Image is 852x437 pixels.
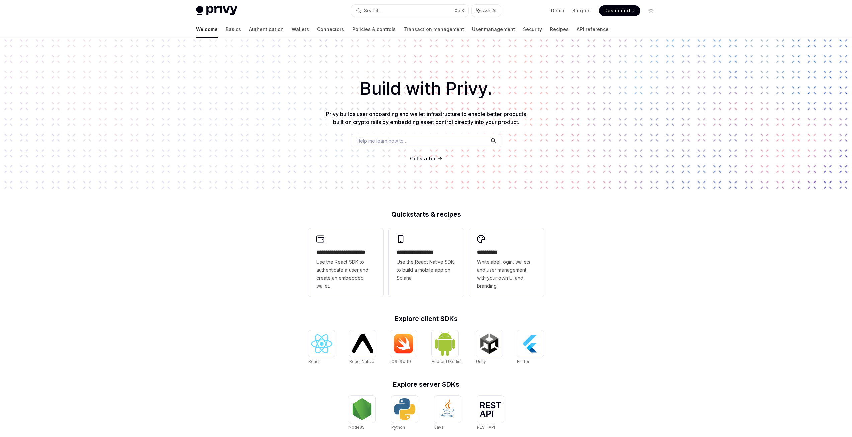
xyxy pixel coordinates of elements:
[397,258,456,282] span: Use the React Native SDK to build a mobile app on Solana.
[517,330,544,365] a: FlutterFlutter
[351,398,373,420] img: NodeJS
[472,21,515,38] a: User management
[410,156,437,161] span: Get started
[226,21,241,38] a: Basics
[517,359,529,364] span: Flutter
[476,330,503,365] a: UnityUnity
[437,398,458,420] img: Java
[389,228,464,297] a: **** **** **** ***Use the React Native SDK to build a mobile app on Solana.
[326,111,526,125] span: Privy builds user onboarding and wallet infrastructure to enable better products built on crypto ...
[523,21,542,38] a: Security
[196,6,237,15] img: light logo
[604,7,630,14] span: Dashboard
[308,315,544,322] h2: Explore client SDKs
[249,21,284,38] a: Authentication
[434,331,456,356] img: Android (Kotlin)
[599,5,640,16] a: Dashboard
[432,330,462,365] a: Android (Kotlin)Android (Kotlin)
[479,333,500,354] img: Unity
[308,359,320,364] span: React
[292,21,309,38] a: Wallets
[308,330,335,365] a: ReactReact
[308,211,544,218] h2: Quickstarts & recipes
[308,381,544,388] h2: Explore server SDKs
[434,425,444,430] span: Java
[351,5,468,17] button: Search...CtrlK
[434,396,461,431] a: JavaJava
[317,21,344,38] a: Connectors
[469,228,544,297] a: **** *****Whitelabel login, wallets, and user management with your own UI and branding.
[391,396,418,431] a: PythonPython
[472,5,501,17] button: Ask AI
[477,396,504,431] a: REST APIREST API
[404,21,464,38] a: Transaction management
[349,330,376,365] a: React NativeReact Native
[410,155,437,162] a: Get started
[390,359,411,364] span: iOS (Swift)
[357,137,407,144] span: Help me learn how to…
[352,21,396,38] a: Policies & controls
[364,7,383,15] div: Search...
[432,359,462,364] span: Android (Kotlin)
[394,398,415,420] img: Python
[577,21,609,38] a: API reference
[550,21,569,38] a: Recipes
[349,359,374,364] span: React Native
[646,5,656,16] button: Toggle dark mode
[352,334,373,353] img: React Native
[316,258,375,290] span: Use the React SDK to authenticate a user and create an embedded wallet.
[196,21,218,38] a: Welcome
[348,396,375,431] a: NodeJSNodeJS
[476,359,486,364] span: Unity
[520,333,541,354] img: Flutter
[390,330,417,365] a: iOS (Swift)iOS (Swift)
[572,7,591,14] a: Support
[480,402,501,417] img: REST API
[393,334,414,354] img: iOS (Swift)
[391,425,405,430] span: Python
[551,7,564,14] a: Demo
[483,7,496,14] span: Ask AI
[477,425,495,430] span: REST API
[11,76,841,102] h1: Build with Privy.
[348,425,365,430] span: NodeJS
[454,8,464,13] span: Ctrl K
[477,258,536,290] span: Whitelabel login, wallets, and user management with your own UI and branding.
[311,334,332,353] img: React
